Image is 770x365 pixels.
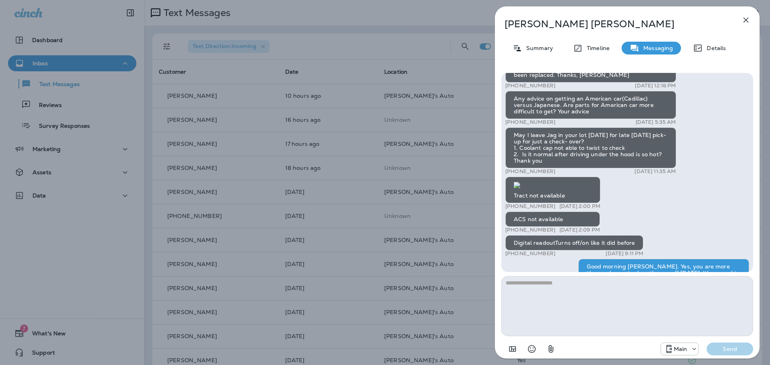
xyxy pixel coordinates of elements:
button: Select an emoji [524,341,540,357]
div: Any advice on getting an American car(Cadillac) versus Japanese. Are parts for American car more ... [505,91,676,119]
p: [PERSON_NAME] [PERSON_NAME] [505,18,723,30]
div: May I leave Jag in your lot [DATE] for late [DATE] pick-up for just a check- over? 1. Coolant cap... [505,127,676,168]
p: [DATE] 5:35 AM [636,119,676,125]
p: [PHONE_NUMBER] [505,83,555,89]
div: Good morning [PERSON_NAME]. Yes, you are more than welcome to drop the car off [DATE]. It's norma... [578,259,749,300]
p: [PHONE_NUMBER] [505,168,555,175]
p: Details [703,45,726,51]
p: Summary [522,45,553,51]
p: [PHONE_NUMBER] [505,250,555,257]
p: [PHONE_NUMBER] [505,203,555,210]
p: Main [674,346,687,352]
p: Messaging [639,45,673,51]
div: +1 (941) 231-4423 [661,344,699,354]
p: [DATE] 2:09 PM [559,227,600,233]
p: [DATE] 9:11 PM [606,250,643,257]
div: ACS not available [505,212,600,227]
p: [PHONE_NUMBER] [505,119,555,125]
div: Tract not available [505,177,600,203]
p: [DATE] 11:35 AM [634,168,676,175]
p: [DATE] 12:18 PM [635,83,676,89]
p: [DATE] 2:00 PM [559,203,600,210]
div: Digital readoutTurns off/on like it did before [505,235,643,250]
p: [PHONE_NUMBER] [505,227,555,233]
p: Timeline [583,45,610,51]
img: twilio-download [514,182,520,188]
button: Add in a premade template [505,341,521,357]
